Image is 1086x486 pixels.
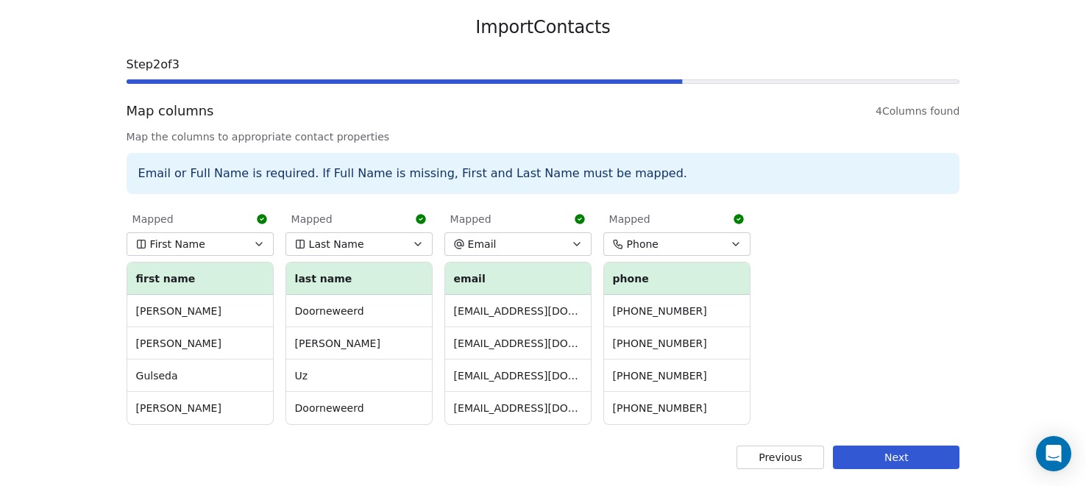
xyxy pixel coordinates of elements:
[127,295,273,327] td: [PERSON_NAME]
[127,262,273,295] th: first name
[286,262,432,295] th: last name
[475,16,610,38] span: Import Contacts
[468,237,497,251] span: Email
[127,327,273,360] td: [PERSON_NAME]
[604,392,750,424] td: [PHONE_NUMBER]
[127,56,960,74] span: Step 2 of 3
[127,360,273,392] td: Gulseda
[445,327,591,360] td: [EMAIL_ADDRESS][DOMAIN_NAME]
[150,237,205,251] span: First Name
[1036,436,1071,471] div: Open Intercom Messenger
[876,104,959,118] span: 4 Columns found
[450,212,491,226] span: Mapped
[627,237,659,251] span: Phone
[286,295,432,327] td: Doorneweerd
[445,295,591,327] td: [EMAIL_ADDRESS][DOMAIN_NAME]
[286,327,432,360] td: [PERSON_NAME]
[604,262,750,295] th: phone
[127,129,960,144] span: Map the columns to appropriate contact properties
[604,360,750,392] td: [PHONE_NUMBER]
[604,327,750,360] td: [PHONE_NUMBER]
[833,446,959,469] button: Next
[445,360,591,392] td: [EMAIL_ADDRESS][DOMAIN_NAME]
[737,446,824,469] button: Previous
[286,360,432,392] td: Uz
[127,392,273,424] td: [PERSON_NAME]
[127,153,960,194] div: Email or Full Name is required. If Full Name is missing, First and Last Name must be mapped.
[445,392,591,424] td: [EMAIL_ADDRESS][DOMAIN_NAME]
[445,262,591,295] th: email
[604,295,750,327] td: [PHONE_NUMBER]
[132,212,174,226] span: Mapped
[286,392,432,424] td: Doorneweerd
[127,101,214,121] span: Map columns
[291,212,333,226] span: Mapped
[609,212,650,226] span: Mapped
[309,237,364,251] span: Last Name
